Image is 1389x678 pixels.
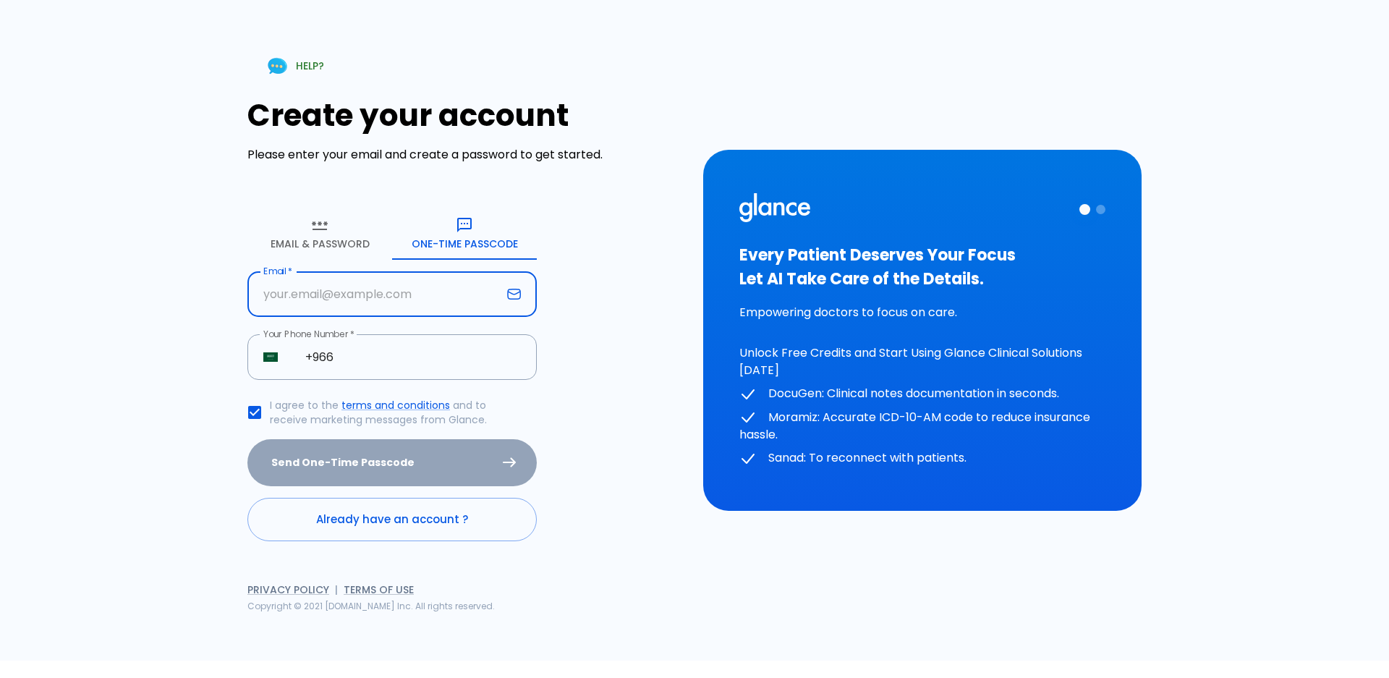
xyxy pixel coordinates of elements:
p: I agree to the and to receive marketing messages from Glance. [270,398,525,427]
span: | [335,582,338,597]
button: Email & Password [247,208,392,260]
button: Select country [258,344,284,370]
p: Empowering doctors to focus on care. [739,304,1105,321]
a: Terms of Use [344,582,414,597]
p: Sanad: To reconnect with patients. [739,449,1105,467]
p: Please enter your email and create a password to get started. [247,146,686,164]
a: HELP? [247,48,341,85]
input: your.email@example.com [247,271,501,317]
span: Copyright © 2021 [DOMAIN_NAME] Inc. All rights reserved. [247,600,495,612]
img: unknown [263,352,278,363]
img: Chat Support [265,54,290,79]
a: terms and conditions [341,398,450,412]
p: DocuGen: Clinical notes documentation in seconds. [739,385,1105,403]
a: Already have an account ? [247,498,537,541]
button: One-Time Passcode [392,208,537,260]
h3: Every Patient Deserves Your Focus Let AI Take Care of the Details. [739,243,1105,291]
h1: Create your account [247,98,686,133]
a: Privacy Policy [247,582,329,597]
p: Unlock Free Credits and Start Using Glance Clinical Solutions [DATE] [739,344,1105,379]
p: Moramiz: Accurate ICD-10-AM code to reduce insurance hassle. [739,409,1105,444]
